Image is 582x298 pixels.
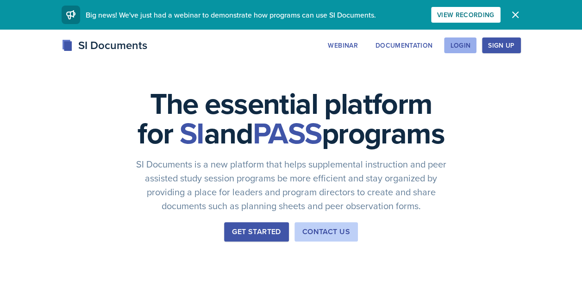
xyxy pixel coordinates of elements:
button: Login [444,37,476,53]
button: Get Started [224,222,288,242]
button: Documentation [369,37,439,53]
button: View Recording [431,7,501,23]
button: Sign Up [482,37,520,53]
div: Login [450,42,470,49]
div: Webinar [328,42,357,49]
div: Get Started [232,226,281,237]
div: Sign Up [488,42,514,49]
button: Contact Us [294,222,358,242]
div: View Recording [437,11,494,19]
div: SI Documents [62,37,147,54]
div: Contact Us [302,226,350,237]
button: Webinar [322,37,363,53]
span: Big news! We've just had a webinar to demonstrate how programs can use SI Documents. [86,10,376,20]
div: Documentation [375,42,433,49]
